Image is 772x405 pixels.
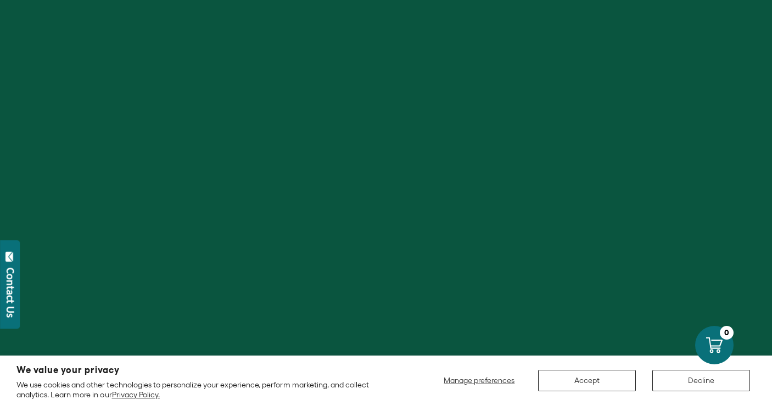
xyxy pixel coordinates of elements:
button: Manage preferences [437,370,522,391]
button: Decline [652,370,750,391]
span: Manage preferences [444,376,514,385]
h2: We value your privacy [16,365,400,375]
p: We use cookies and other technologies to personalize your experience, perform marketing, and coll... [16,380,400,400]
div: 0 [720,326,734,340]
button: Accept [538,370,636,391]
div: Contact Us [5,268,16,318]
a: Privacy Policy. [112,390,160,399]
